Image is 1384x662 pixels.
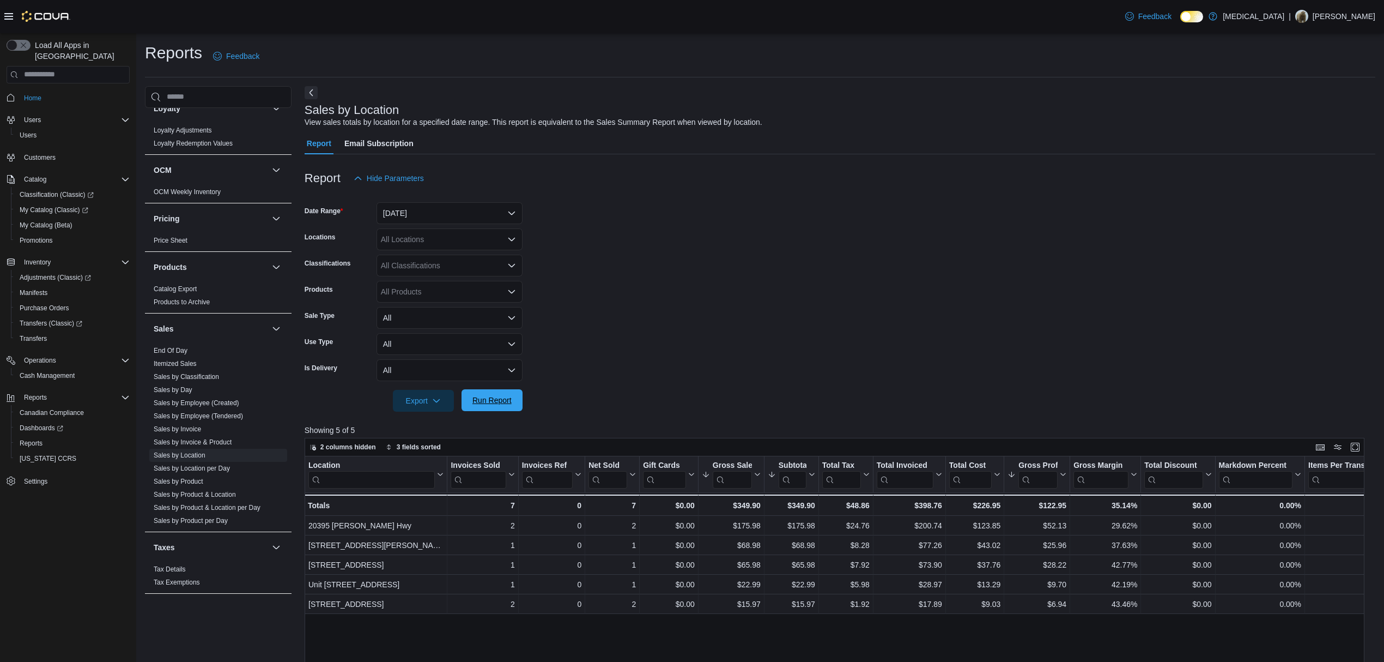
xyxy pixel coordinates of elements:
div: Loyalty [145,124,292,154]
a: Adjustments (Classic) [15,271,95,284]
span: Transfers [20,334,47,343]
div: Total Discount [1144,460,1203,488]
button: Total Invoiced [877,460,942,488]
span: Settings [24,477,47,486]
button: OCM [270,164,283,177]
span: Adjustments (Classic) [15,271,130,284]
span: Users [20,113,130,127]
span: Manifests [20,288,47,297]
div: 29.62% [1073,519,1137,532]
a: Loyalty Adjustments [154,127,212,134]
span: Report [307,133,331,154]
a: Purchase Orders [15,302,74,315]
div: $0.00 [643,519,695,532]
img: Cova [22,11,70,22]
div: 1 [588,558,636,571]
div: $0.00 [1144,499,1211,512]
span: Catalog Export [154,285,197,293]
div: Location [308,460,435,488]
div: Gross Margin [1073,460,1128,471]
a: [US_STATE] CCRS [15,452,81,465]
button: Operations [20,354,60,367]
button: Cash Management [11,368,134,383]
button: Users [11,128,134,143]
div: Products [145,282,292,313]
button: Open list of options [507,235,516,244]
span: Settings [20,474,130,488]
div: Invoices Ref [521,460,572,488]
button: All [377,307,523,329]
a: End Of Day [154,347,187,354]
div: $398.76 [877,499,942,512]
div: $122.95 [1007,499,1066,512]
div: $349.90 [768,499,815,512]
div: $349.90 [702,499,761,512]
span: Purchase Orders [15,302,130,315]
button: Promotions [11,233,134,248]
div: [STREET_ADDRESS] [308,558,444,571]
div: Gift Card Sales [643,460,686,488]
div: 7 [451,499,514,512]
button: Keyboard shortcuts [1314,441,1327,454]
div: 0 [521,499,581,512]
div: Invoices Ref [521,460,572,471]
span: My Catalog (Beta) [20,221,72,230]
p: Showing 5 of 5 [305,425,1375,436]
span: Cash Management [15,369,130,382]
a: Sales by Invoice & Product [154,438,232,446]
span: Run Report [472,395,512,406]
a: Sales by Location per Day [154,465,230,472]
span: Adjustments (Classic) [20,273,91,282]
div: 0.00% [1218,499,1301,512]
h3: Sales [154,323,174,334]
span: My Catalog (Beta) [15,219,130,232]
button: Users [20,113,45,127]
span: Dashboards [20,424,63,432]
div: Total Invoiced [877,460,933,488]
div: Subtotal [779,460,806,471]
div: 7 [588,499,636,512]
a: My Catalog (Beta) [15,219,77,232]
span: Sales by Product & Location [154,490,236,499]
button: Operations [2,353,134,368]
span: Feedback [226,51,259,62]
a: Sales by Product & Location per Day [154,504,260,511]
label: Locations [305,233,336,242]
button: Catalog [2,172,134,187]
div: $226.95 [949,499,1000,512]
a: Sales by Product & Location [154,491,236,498]
div: $0.00 [643,499,695,512]
p: [MEDICAL_DATA] [1223,10,1284,23]
span: Sales by Product [154,477,203,486]
span: Reports [20,391,130,404]
button: Markdown Percent [1218,460,1301,488]
div: Gross Profit [1018,460,1058,471]
span: Operations [24,356,56,365]
div: Total Discount [1144,460,1203,471]
div: $68.98 [702,539,761,552]
a: Users [15,129,41,142]
div: 35.14% [1073,499,1137,512]
a: Settings [20,475,52,488]
a: Dashboards [15,422,68,435]
div: $0.00 [1144,519,1211,532]
h1: Reports [145,42,202,64]
span: My Catalog (Classic) [20,206,88,214]
div: 0 [521,558,581,571]
label: Is Delivery [305,364,337,372]
div: 1 [588,539,636,552]
button: Export [393,390,454,412]
div: 1 [451,558,514,571]
label: Use Type [305,338,333,346]
span: Loyalty Redemption Values [154,139,233,148]
div: Total Invoiced [877,460,933,471]
a: Sales by Employee (Created) [154,399,239,407]
span: Sales by Invoice [154,425,201,434]
span: Home [20,91,130,105]
button: Manifests [11,285,134,300]
a: Sales by Product [154,478,203,485]
span: Hide Parameters [367,173,424,184]
div: $175.98 [768,519,815,532]
button: My Catalog (Beta) [11,218,134,233]
button: Open list of options [507,261,516,270]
